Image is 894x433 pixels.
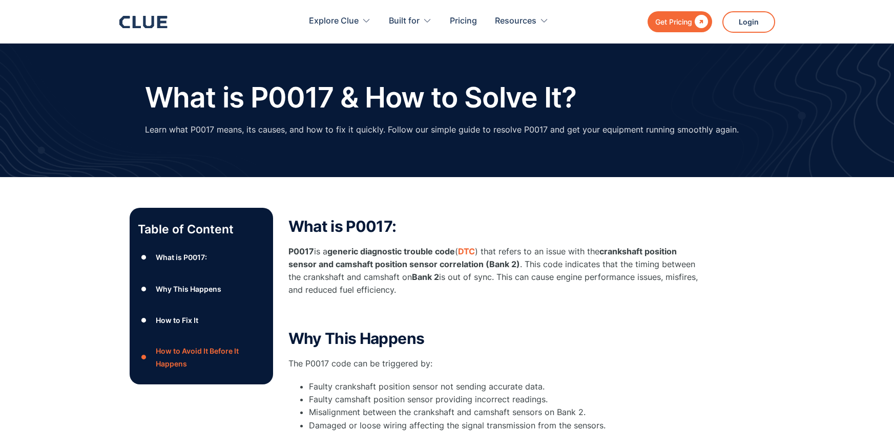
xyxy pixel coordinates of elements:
[389,5,432,37] div: Built for
[309,380,698,393] li: Faulty crankshaft position sensor not sending accurate data.
[288,246,677,269] strong: crankshaft position sensor and camshaft position sensor correlation (Bank 2)
[309,5,371,37] div: Explore Clue
[288,246,314,256] strong: P0017
[288,357,698,370] p: The P0017 code can be triggered by:
[288,329,425,348] strong: Why This Happens
[458,246,475,256] a: DTC
[138,221,265,237] p: Table of Content
[692,15,708,28] div: 
[156,314,198,327] div: How to Fix It
[412,272,439,282] strong: Bank 2
[655,15,692,28] div: Get Pricing
[138,250,265,265] a: ●What is P0017:
[145,123,739,136] p: Learn what P0017 means, its causes, and how to fix it quickly. Follow our simple guide to resolve...
[138,250,150,265] div: ●
[495,5,536,37] div: Resources
[495,5,549,37] div: Resources
[138,350,150,365] div: ●
[309,5,359,37] div: Explore Clue
[288,217,397,235] strong: What is P0017:
[309,393,698,406] li: Faulty camshaft position sensor providing incorrect readings.
[145,82,576,113] h1: What is P0017 & How to Solve It?
[722,11,775,33] a: Login
[138,281,150,296] div: ●
[138,281,265,296] a: ●Why This Happens
[648,11,712,32] a: Get Pricing
[156,251,207,264] div: What is P0017:
[138,313,150,328] div: ●
[138,313,265,328] a: ●How to Fix It
[156,344,264,370] div: How to Avoid It Before It Happens
[450,5,477,37] a: Pricing
[156,283,221,295] div: Why This Happens
[288,307,698,320] p: ‍
[138,344,265,370] a: ●How to Avoid It Before It Happens
[309,406,698,419] li: Misalignment between the crankshaft and camshaft sensors on Bank 2.
[389,5,420,37] div: Built for
[288,245,698,297] p: is a ( ) that refers to an issue with the . This code indicates that the timing between the crank...
[309,419,698,432] li: Damaged or loose wiring affecting the signal transmission from the sensors.
[327,246,455,256] strong: generic diagnostic trouble code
